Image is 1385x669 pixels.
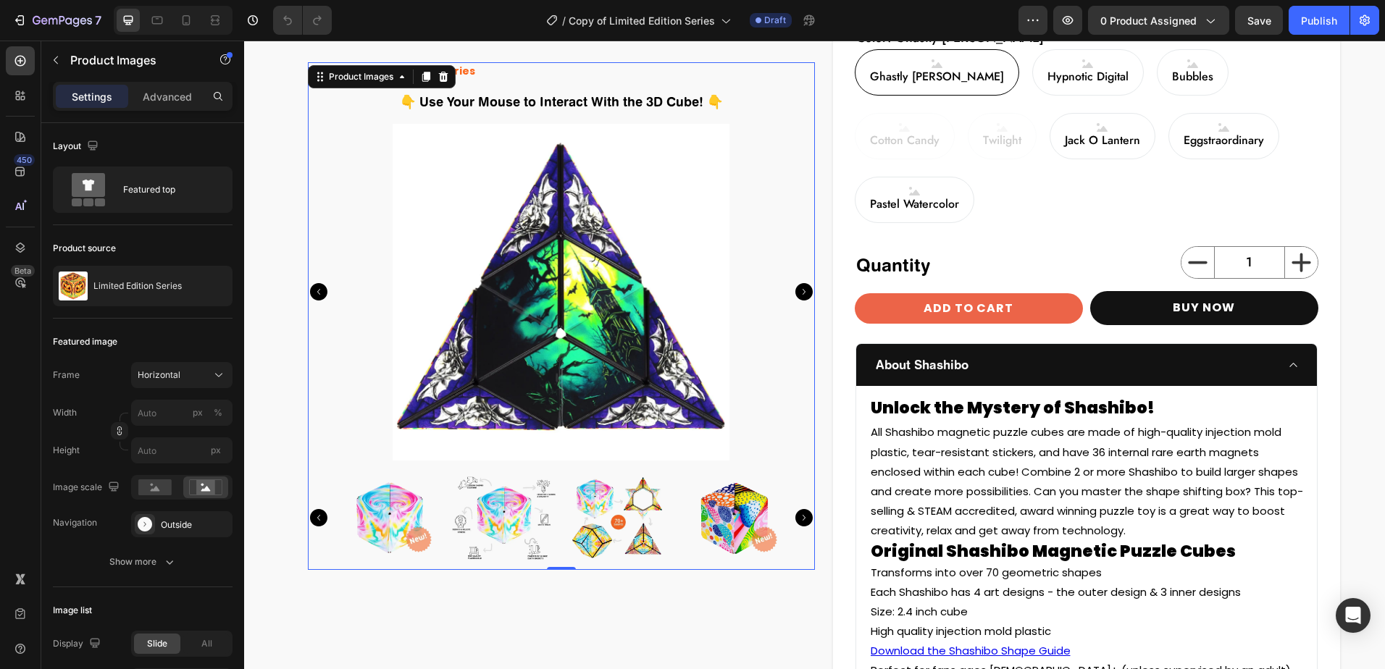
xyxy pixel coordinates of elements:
[93,281,182,291] p: Limited Edition Series
[1088,6,1229,35] button: 0 product assigned
[925,28,972,45] span: Bubbles
[244,41,1385,669] iframe: Design area
[627,384,1059,497] p: All Shashibo magnetic puzzle cubes are made of high-quality injection mold plastic, tear-resistan...
[1041,206,1074,237] button: increment
[627,581,1062,600] div: High quality injection mold plastic
[551,243,569,260] button: Carousel Next Arrow
[323,426,427,529] img: Shashibo - Magnetic Puzzle Cubes FuninMotionToys
[53,242,116,255] div: Product source
[201,637,212,650] span: All
[53,634,104,654] div: Display
[627,602,827,618] a: Download the Shashibo Shape Guide
[131,437,233,463] input: px
[214,406,222,419] div: %
[273,6,332,35] div: Undo/Redo
[53,406,77,419] label: Width
[53,604,92,617] div: Image list
[632,315,724,334] p: About Shashibo
[1100,13,1197,28] span: 0 product assigned
[72,89,112,104] p: Settings
[161,518,229,531] div: Outside
[53,478,122,497] div: Image scale
[970,206,1041,237] input: quantity
[569,13,715,28] span: Copy of Limited Edition Series
[1301,13,1337,28] div: Publish
[6,6,108,35] button: 7
[53,137,101,156] div: Layout
[189,404,206,421] button: %
[193,406,203,419] div: px
[95,12,101,29] p: 7
[66,468,83,486] button: Carousel Back Arrow
[53,444,80,457] label: Height
[208,426,311,529] img: Shashibo - Magnetic Puzzle Cubes FuninMotionToys
[70,51,193,69] p: Product Images
[937,206,970,237] button: decrement
[438,426,542,529] img: Shashibo - Magnetic Puzzle Cubes FuninMotionToys
[800,28,887,45] span: Hypnotic Digital
[14,154,35,166] div: 450
[209,404,227,421] button: px
[11,265,35,277] div: Beta
[109,555,177,569] div: Show more
[1247,14,1271,27] span: Save
[53,516,97,529] div: Navigation
[53,549,233,575] button: Show more
[611,211,839,238] h2: Quantity
[627,522,1062,542] div: Transforms into over 70 geometric shapes
[211,445,221,455] span: px
[929,257,991,278] div: BUY NOW
[1336,598,1371,633] div: Open Intercom Messenger
[623,155,718,172] span: Pastel Watercolor
[627,620,1062,639] div: Perfect for fans ages [DEMOGRAPHIC_DATA]+ (unless supervised by an adult)
[623,28,763,45] span: Ghastly [PERSON_NAME]
[611,253,839,283] button: Add To Cart
[53,369,80,382] label: Frame
[627,355,911,379] strong: Unlock the Mystery of Shashibo!
[937,91,1023,109] span: Eggstraordinary
[627,542,1062,561] div: Each Shashibo has 4 art designs - the outer design & 3 inner designs
[1289,6,1350,35] button: Publish
[562,13,566,28] span: /
[82,30,152,43] div: Product Images
[818,91,899,109] span: Jack O Lantern
[138,369,180,382] span: Horizontal
[627,499,992,522] strong: Original Shashibo Magnetic Puzzle Cubes
[551,468,569,486] button: Carousel Next Arrow
[147,637,167,650] span: Slide
[131,400,233,426] input: px%
[93,426,196,529] img: Shashibo - Magnetic Puzzle Cubes FuninMotionToys
[679,259,769,277] div: Add To Cart
[1235,6,1283,35] button: Save
[846,251,1074,285] button: BUY NOW
[764,14,786,27] span: Draft
[131,362,233,388] button: Horizontal
[53,335,117,348] div: Featured image
[59,272,88,300] img: product feature img
[123,173,212,206] div: Featured top
[627,561,1062,581] div: Size: 2.4 inch cube
[143,89,192,104] p: Advanced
